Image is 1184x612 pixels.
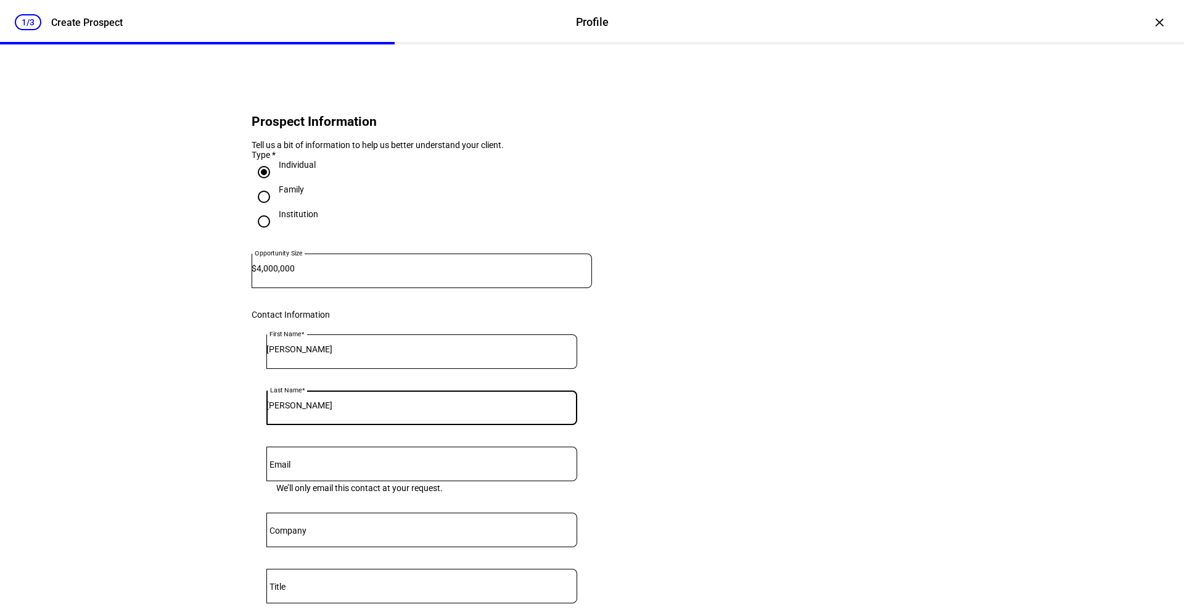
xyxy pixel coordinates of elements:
[252,310,592,320] div: Contact Information
[270,386,302,394] mat-label: Last Name
[51,17,123,28] div: Create Prospect
[279,209,318,219] div: Institution
[279,160,316,170] div: Individual
[252,114,592,129] h2: Prospect Information
[269,460,290,469] mat-label: Email
[269,582,286,592] mat-label: Title
[279,184,304,194] div: Family
[276,481,443,493] mat-hint: We’ll only email this contact at your request.
[252,263,257,273] span: $
[252,150,592,160] div: Type *
[1149,12,1169,32] div: ×
[576,14,609,30] div: Profile
[15,14,41,30] div: 1/3
[255,249,302,257] mat-label: Opportunity Size
[269,526,306,535] mat-label: Company
[269,330,301,337] mat-label: First Name
[252,140,592,150] div: Tell us a bit of information to help us better understand your client.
